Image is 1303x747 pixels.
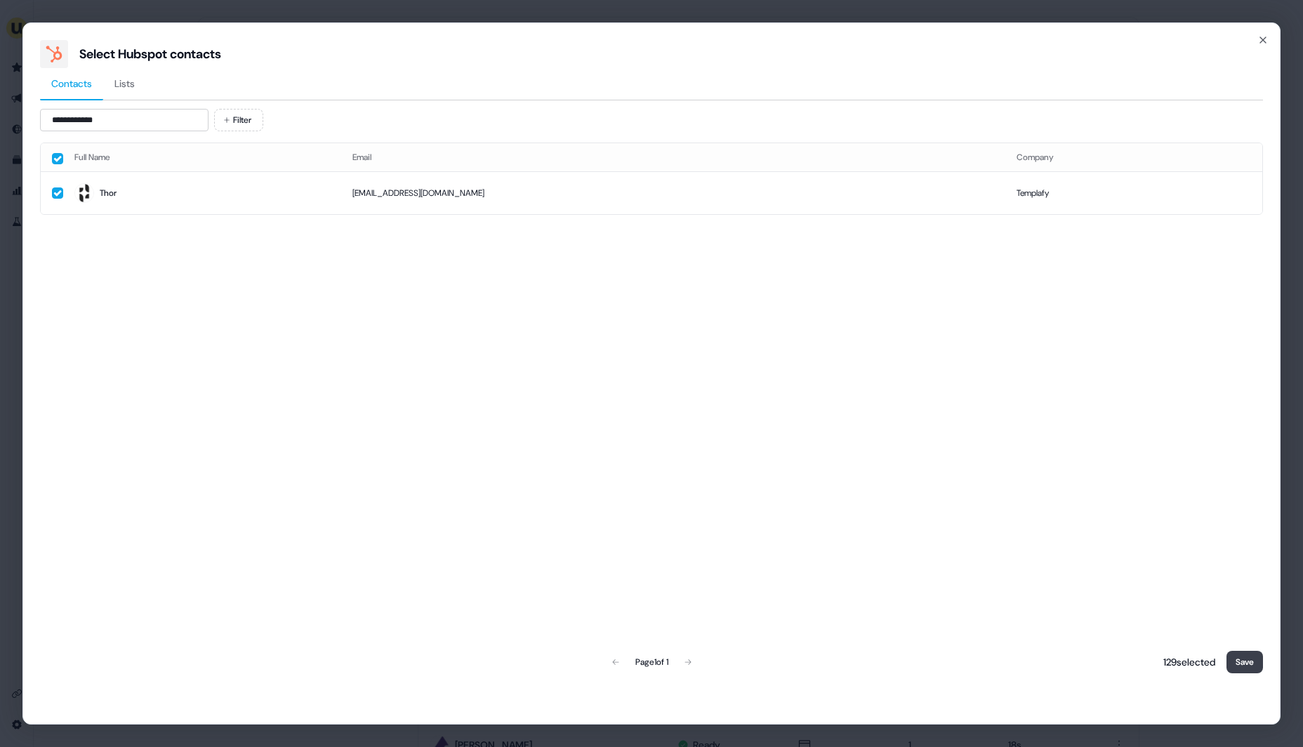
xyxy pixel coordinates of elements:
td: Templafy [1005,171,1262,214]
span: Lists [114,77,135,91]
div: Thor [100,186,117,200]
th: Full Name [63,143,341,171]
div: Select Hubspot contacts [79,46,221,62]
button: Save [1226,651,1263,673]
button: Filter [214,109,263,131]
p: 129 selected [1158,655,1215,669]
span: Contacts [51,77,92,91]
td: [EMAIL_ADDRESS][DOMAIN_NAME] [341,171,1005,214]
th: Email [341,143,1005,171]
div: Page 1 of 1 [635,655,668,669]
th: Company [1005,143,1262,171]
